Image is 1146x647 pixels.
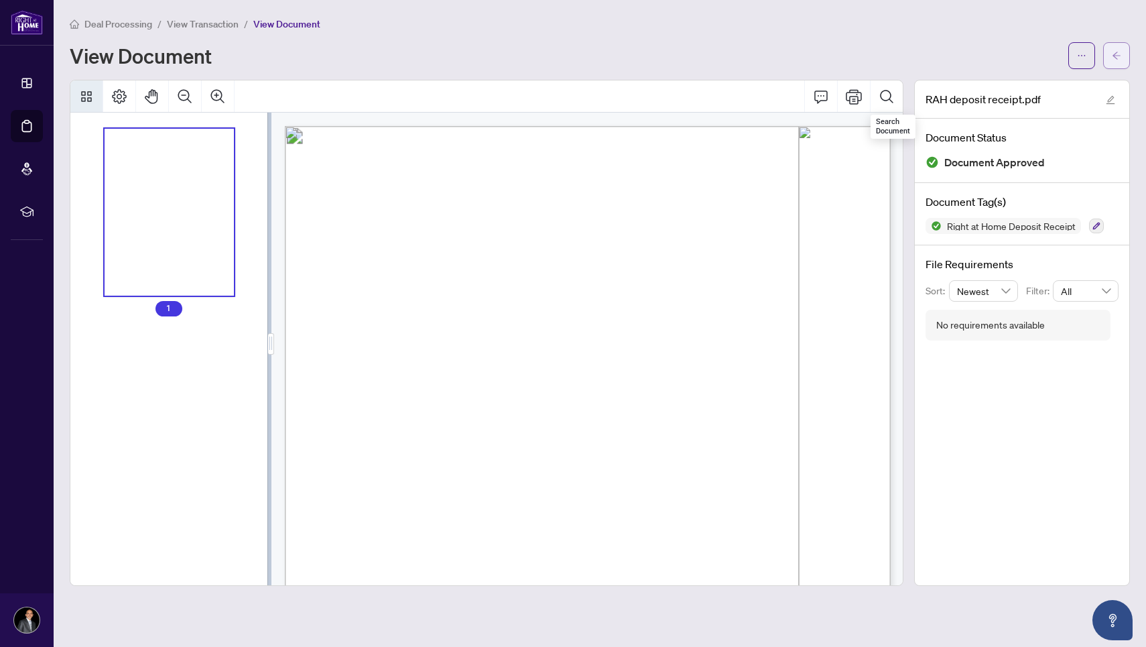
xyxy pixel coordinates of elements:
li: / [244,16,248,32]
div: No requirements available [936,318,1045,333]
img: Document Status [926,156,939,169]
span: RAH deposit receipt.pdf [926,91,1041,107]
h4: Document Status [926,129,1119,145]
button: Open asap [1092,600,1133,640]
span: Document Approved [944,154,1045,172]
p: Sort: [926,284,949,298]
span: View Transaction [167,18,239,30]
h4: File Requirements [926,256,1119,272]
span: edit [1106,95,1115,105]
p: Filter: [1026,284,1053,298]
span: Deal Processing [84,18,152,30]
span: home [70,19,79,29]
h4: Document Tag(s) [926,194,1119,210]
img: logo [11,10,43,35]
img: Profile Icon [14,607,40,633]
span: Right at Home Deposit Receipt [942,221,1081,231]
li: / [157,16,162,32]
h1: View Document [70,45,212,66]
span: Newest [957,281,1011,301]
span: ellipsis [1077,51,1086,60]
img: Status Icon [926,218,942,234]
span: All [1061,281,1110,301]
span: View Document [253,18,320,30]
span: arrow-left [1112,51,1121,60]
